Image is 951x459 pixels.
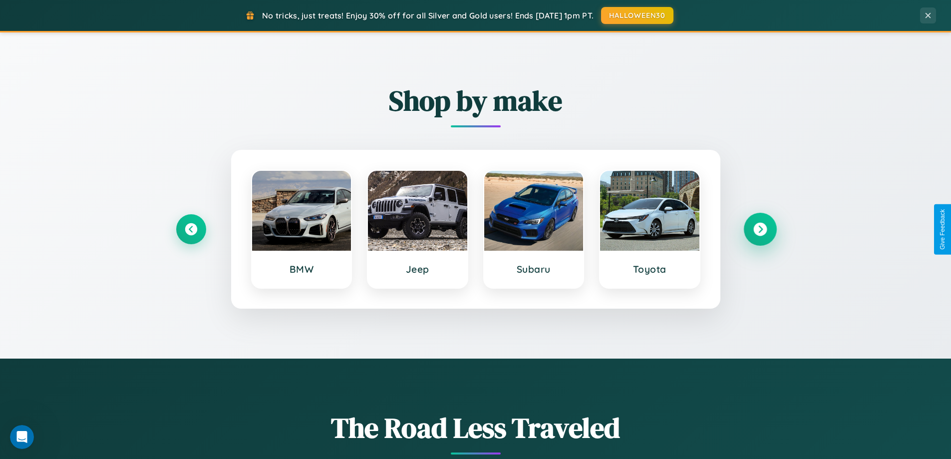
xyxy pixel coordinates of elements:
button: HALLOWEEN30 [601,7,673,24]
h3: Subaru [494,263,574,275]
h3: Jeep [378,263,457,275]
h2: Shop by make [176,81,775,120]
span: No tricks, just treats! Enjoy 30% off for all Silver and Gold users! Ends [DATE] 1pm PT. [262,10,594,20]
h3: Toyota [610,263,689,275]
div: Give Feedback [939,209,946,250]
iframe: Intercom live chat [10,425,34,449]
h1: The Road Less Traveled [176,409,775,447]
h3: BMW [262,263,341,275]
